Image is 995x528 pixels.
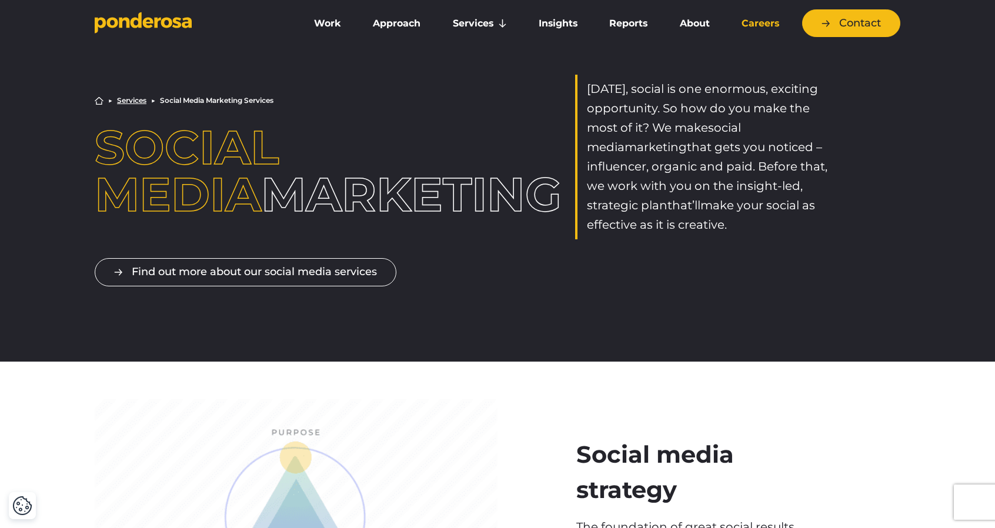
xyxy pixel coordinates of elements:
a: Reports [596,11,661,36]
a: Work [300,11,355,36]
a: Home [95,96,103,105]
h2: Social media strategy [576,437,822,507]
a: Contact [802,9,900,37]
a: Careers [728,11,793,36]
span: that gets you noticed – influencer, organic and paid. Before that, we work with you on the insigh... [587,140,827,212]
span: marketing [625,140,687,154]
span: make your social as effective as it is creative. [587,198,815,232]
span: [DATE], social is one enormous, exciting opportunity. So how do you make the most of it? We make [587,82,818,135]
h1: Marketing [95,124,420,218]
span: Social Media [95,119,279,223]
a: Approach [359,11,434,36]
span: that’ll [667,198,700,212]
a: Insights [525,11,591,36]
li: Social Media Marketing Services [160,97,273,104]
button: Cookie Settings [12,496,32,516]
li: ▶︎ [108,97,112,104]
li: ▶︎ [151,97,155,104]
a: Find out more about our social media services [95,258,396,286]
img: Revisit consent button [12,496,32,516]
a: Services [117,97,146,104]
a: About [666,11,723,36]
a: Go to homepage [95,12,283,35]
a: Services [439,11,520,36]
